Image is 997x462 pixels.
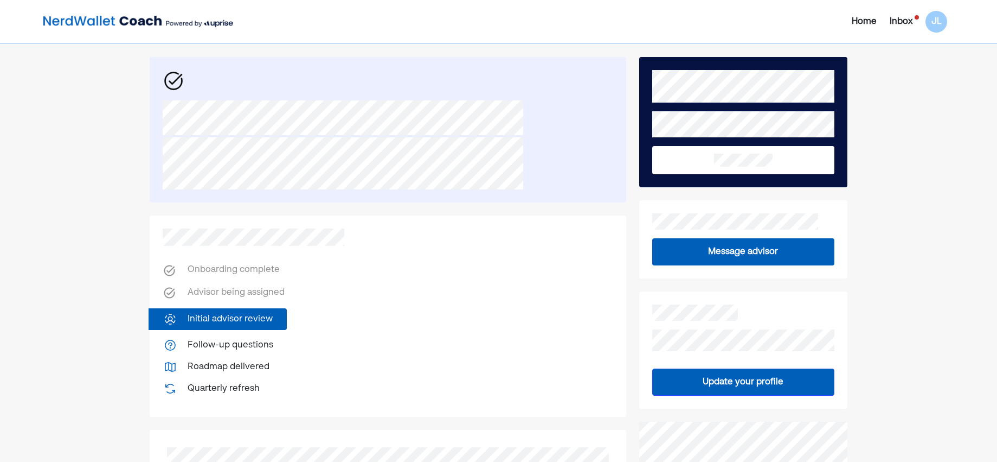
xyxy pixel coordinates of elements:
[188,313,273,326] div: Initial advisor review
[188,286,285,300] div: Advisor being assigned
[652,238,834,265] button: Message advisor
[188,382,260,395] div: Quarterly refresh
[852,15,877,28] div: Home
[188,360,269,374] div: Roadmap delivered
[188,263,280,277] div: Onboarding complete
[925,11,947,33] div: JL
[652,369,834,396] button: Update your profile
[188,339,273,352] div: Follow-up questions
[890,15,912,28] div: Inbox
